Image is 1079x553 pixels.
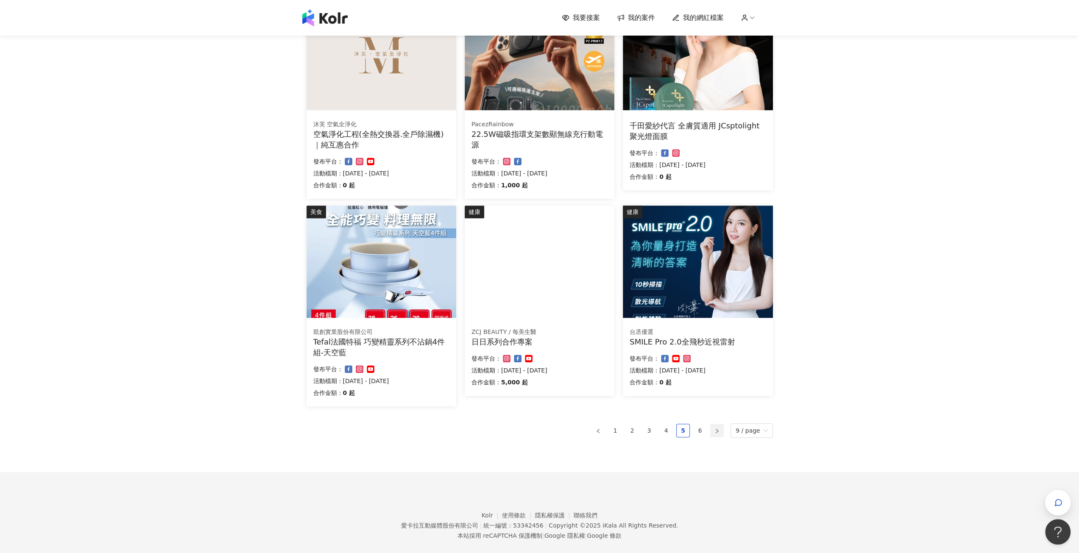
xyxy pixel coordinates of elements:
p: 活動檔期：[DATE] - [DATE] [471,365,608,375]
p: 合作金額： [630,377,659,387]
p: 合作金額： [313,180,343,190]
div: 統一編號：53342456 [483,522,543,529]
iframe: Help Scout Beacon - Open [1045,519,1071,545]
li: Previous Page [591,424,605,437]
span: left [596,428,601,434]
span: 9 / page [736,424,768,437]
p: 0 起 [343,388,355,398]
a: 我的案件 [617,13,655,22]
li: 6 [693,424,707,437]
div: 台丞優選 [630,328,766,336]
div: Copyright © 2025 All Rights Reserved. [549,522,678,529]
p: 發布平台： [471,156,501,167]
div: 千田愛紗代言 全膚質適用 JCsptolight聚光燈面膜 [630,120,766,142]
p: 活動檔期：[DATE] - [DATE] [630,365,766,375]
div: PacezRainbow [471,120,608,129]
span: 我要接案 [573,13,600,22]
div: 美食 [307,206,326,218]
li: 2 [625,424,639,437]
a: 使用條款 [502,512,535,519]
span: 我的案件 [628,13,655,22]
p: 0 起 [659,172,672,182]
a: 1 [609,424,622,437]
span: 我的網紅檔案 [683,13,724,22]
p: 活動檔期：[DATE] - [DATE] [313,168,449,178]
div: 日日系列合作專案 [471,336,608,347]
p: 活動檔期：[DATE] - [DATE] [313,376,449,386]
a: 2 [626,424,638,437]
a: 聯絡我們 [574,512,597,519]
p: 活動檔期：[DATE] - [DATE] [471,168,608,178]
li: 4 [659,424,673,437]
p: 發布平台： [630,148,659,158]
p: 發布平台： [630,353,659,364]
span: | [545,522,547,529]
p: 0 起 [659,377,672,387]
div: 22.5W磁吸指環支架數顯無線充行動電源 [471,129,608,150]
p: 合作金額： [313,388,343,398]
a: Kolr [482,512,502,519]
span: | [480,522,482,529]
li: 1 [608,424,622,437]
span: 本站採用 reCAPTCHA 保護機制 [457,531,622,541]
div: 沐芙 空氣全淨化 [313,120,449,129]
a: 4 [660,424,672,437]
div: 空氣淨化工程(全熱交換器.全戶除濕機)｜純互惠合作 [313,129,449,150]
p: 合作金額： [471,377,501,387]
span: right [714,428,719,434]
div: 健康 [465,206,484,218]
li: 3 [642,424,656,437]
p: 發布平台： [471,353,501,364]
p: 活動檔期：[DATE] - [DATE] [630,160,766,170]
div: Page Size [730,423,773,438]
p: 0 起 [343,180,355,190]
li: Next Page [710,424,724,437]
a: 我的網紅檔案 [672,13,724,22]
button: right [710,424,724,437]
div: SMILE Pro 2.0全飛秒近視雷射 [630,336,766,347]
button: left [591,424,605,437]
img: logo [302,9,348,26]
p: 合作金額： [471,180,501,190]
p: 發布平台： [313,364,343,374]
a: Google 條款 [587,532,622,539]
div: ZCJ BEAUTY / 每美生醫 [471,328,608,336]
div: Tefal法國特福 巧變精靈系列不沾鍋4件組-天空藍 [313,336,449,358]
div: 健康 [623,206,642,218]
a: 隱私權保護 [535,512,574,519]
a: iKala [602,522,617,529]
p: 發布平台： [313,156,343,167]
p: 合作金額： [630,172,659,182]
div: 凱創實業股份有限公司 [313,328,449,336]
img: 日日系列 [465,206,614,318]
a: 6 [694,424,706,437]
a: 5 [677,424,689,437]
div: 愛卡拉互動媒體股份有限公司 [401,522,478,529]
p: 5,000 起 [501,377,528,387]
a: Google 隱私權 [544,532,585,539]
img: Tefal法國特福 巧變精靈系列不沾鍋4件組 開團 [307,206,456,318]
p: 1,000 起 [501,180,528,190]
span: | [542,532,544,539]
span: | [585,532,587,539]
li: 5 [676,424,690,437]
a: 我要接案 [562,13,600,22]
img: SMILE Pro 2.0全飛秒近視雷射 [623,206,772,318]
a: 3 [643,424,655,437]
